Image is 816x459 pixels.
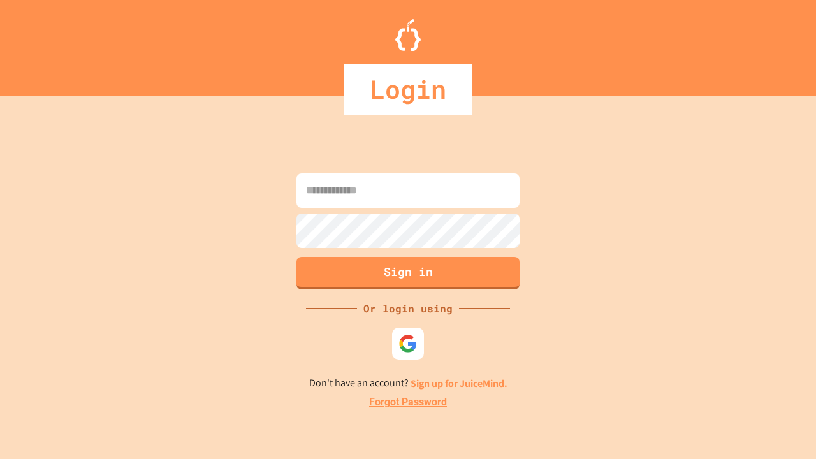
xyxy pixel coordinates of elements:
[296,257,520,289] button: Sign in
[309,375,507,391] p: Don't have an account?
[369,395,447,410] a: Forgot Password
[344,64,472,115] div: Login
[357,301,459,316] div: Or login using
[395,19,421,51] img: Logo.svg
[398,334,418,353] img: google-icon.svg
[411,377,507,390] a: Sign up for JuiceMind.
